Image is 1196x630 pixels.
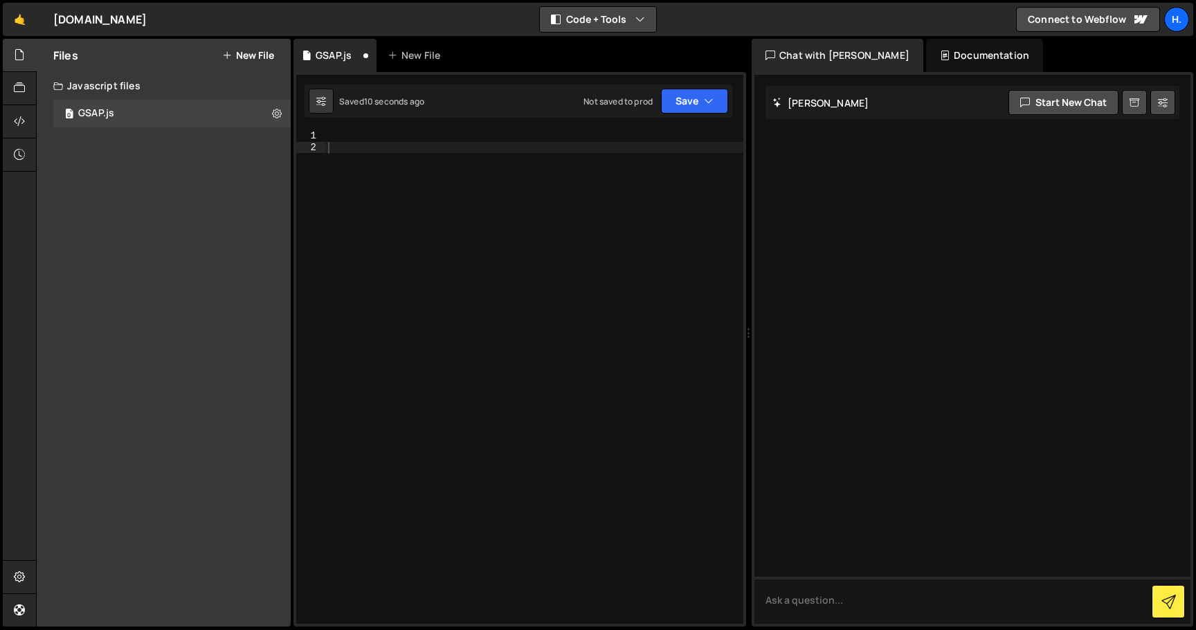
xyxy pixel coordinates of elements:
[540,7,656,32] button: Code + Tools
[296,130,325,142] div: 1
[222,50,274,61] button: New File
[316,48,352,62] div: GSAP.js
[339,96,424,107] div: Saved
[583,96,653,107] div: Not saved to prod
[1008,90,1118,115] button: Start new chat
[1164,7,1189,32] a: h.
[752,39,923,72] div: Chat with [PERSON_NAME]
[53,100,291,127] div: 16493/44707.js
[1016,7,1160,32] a: Connect to Webflow
[296,142,325,154] div: 2
[364,96,424,107] div: 10 seconds ago
[53,11,147,28] div: [DOMAIN_NAME]
[388,48,446,62] div: New File
[661,89,728,114] button: Save
[772,96,869,109] h2: [PERSON_NAME]
[926,39,1043,72] div: Documentation
[53,48,78,63] h2: Files
[65,109,73,120] span: 0
[3,3,37,36] a: 🤙
[78,107,114,120] div: GSAP.js
[37,72,291,100] div: Javascript files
